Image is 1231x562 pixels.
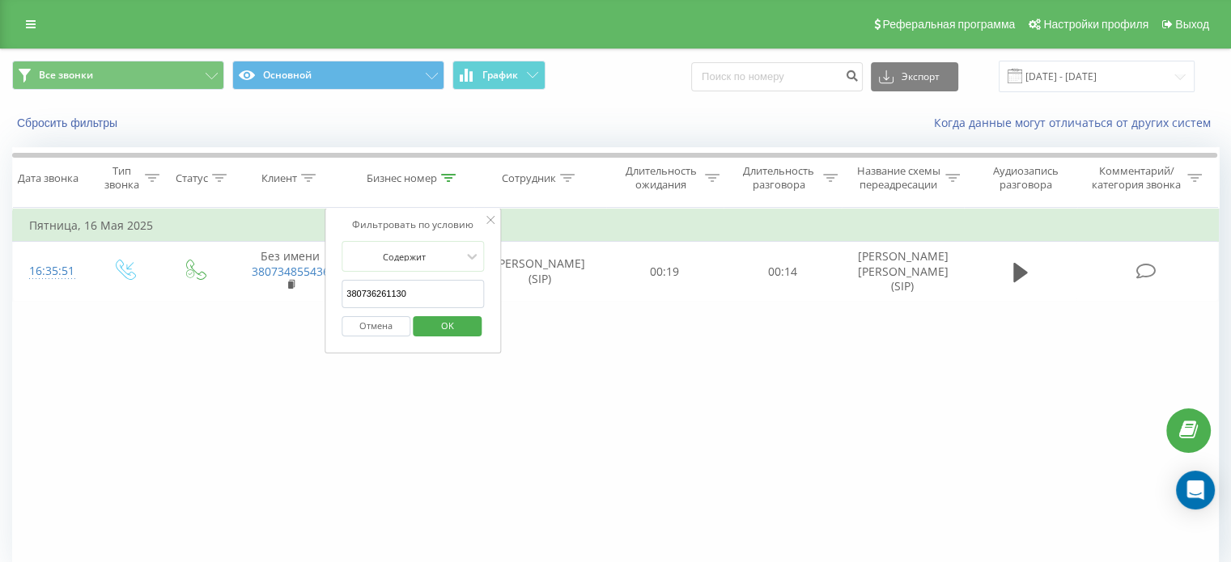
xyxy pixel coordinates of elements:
[724,242,841,302] td: 00:14
[621,164,702,192] div: Длительность ожидания
[882,18,1015,31] span: Реферальная программа
[12,61,224,90] button: Все звонки
[261,171,297,185] div: Клиент
[232,61,444,90] button: Основной
[342,280,484,308] input: Введите значение
[978,164,1073,192] div: Аудиозапись разговора
[1176,471,1215,509] div: Open Intercom Messenger
[502,171,556,185] div: Сотрудник
[474,242,606,302] td: [PERSON_NAME] (SIP)
[934,115,1219,130] a: Когда данные могут отличаться от других систем
[691,62,863,91] input: Поиск по номеру
[229,242,351,302] td: Без имени
[452,61,545,90] button: График
[1089,164,1183,192] div: Комментарий/категория звонка
[1043,18,1148,31] span: Настройки профиля
[29,256,72,287] div: 16:35:51
[342,316,410,336] button: Отмена
[413,316,482,336] button: OK
[871,62,958,91] button: Экспорт
[738,164,819,192] div: Длительность разговора
[841,242,963,302] td: [PERSON_NAME] [PERSON_NAME] (SIP)
[856,164,941,192] div: Название схемы переадресации
[252,264,329,279] a: 380734855436
[367,171,437,185] div: Бизнес номер
[482,70,518,81] span: График
[606,242,724,302] td: 00:19
[39,69,93,82] span: Все звонки
[12,116,125,130] button: Сбросить фильтры
[176,171,208,185] div: Статус
[13,209,1219,242] td: Пятница, 16 Мая 2025
[102,164,140,192] div: Тип звонка
[425,313,470,338] span: OK
[18,171,79,185] div: Дата звонка
[1175,18,1209,31] span: Выход
[342,217,484,233] div: Фильтровать по условию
